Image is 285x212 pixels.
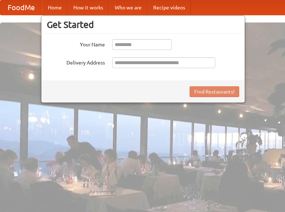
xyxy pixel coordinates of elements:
[47,39,105,48] label: Your Name
[0,0,42,15] a: FoodMe
[42,0,68,15] a: Home
[190,86,239,97] button: Find Restaurants!
[68,0,109,15] a: How it works
[147,0,191,15] a: Recipe videos
[109,0,147,15] a: Who we are
[47,19,239,30] h3: Get Started
[47,57,105,66] label: Delivery Address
